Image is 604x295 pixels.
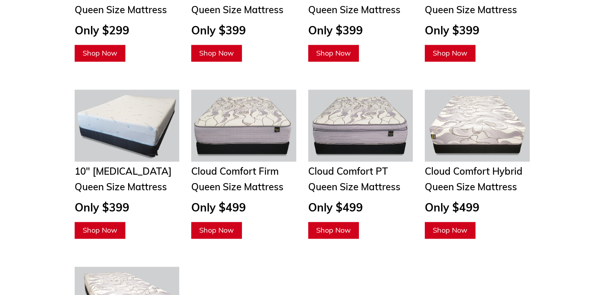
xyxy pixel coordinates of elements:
[75,23,129,37] span: Only $299
[425,90,530,161] img: cloud comfort hybrid mattress
[425,4,517,16] span: Queen Size Mattress
[308,90,413,161] img: cloud-comfort-pillow-top-mattress
[316,225,351,235] span: Shop Now
[75,4,167,16] span: Queen Size Mattress
[425,23,479,37] span: Only $399
[75,45,125,62] a: Shop Now
[191,222,242,239] a: Shop Now
[425,181,517,193] span: Queen Size Mattress
[433,225,467,235] span: Shop Now
[199,225,234,235] span: Shop Now
[191,165,279,177] span: Cloud Comfort Firm
[191,200,246,214] span: Only $499
[75,165,172,177] span: 10" [MEDICAL_DATA]
[199,48,234,58] span: Shop Now
[425,200,479,214] span: Only $499
[75,181,167,193] span: Queen Size Mattress
[425,165,523,177] span: Cloud Comfort Hybrid
[191,90,296,161] img: cloud-comfort-firm-mattress
[425,45,475,62] a: Shop Now
[75,90,180,161] img: Twin Mattresses From $69 to $169
[308,45,359,62] a: Shop Now
[191,23,246,37] span: Only $399
[191,4,283,16] span: Queen Size Mattress
[316,48,351,58] span: Shop Now
[308,181,400,193] span: Queen Size Mattress
[308,200,363,214] span: Only $499
[433,48,467,58] span: Shop Now
[83,48,117,58] span: Shop Now
[75,200,129,214] span: Only $399
[191,181,283,193] span: Queen Size Mattress
[75,222,125,239] a: Shop Now
[83,225,117,235] span: Shop Now
[308,222,359,239] a: Shop Now
[191,45,242,62] a: Shop Now
[308,165,388,177] span: Cloud Comfort PT
[308,4,400,16] span: Queen Size Mattress
[308,23,363,37] span: Only $399
[425,222,475,239] a: Shop Now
